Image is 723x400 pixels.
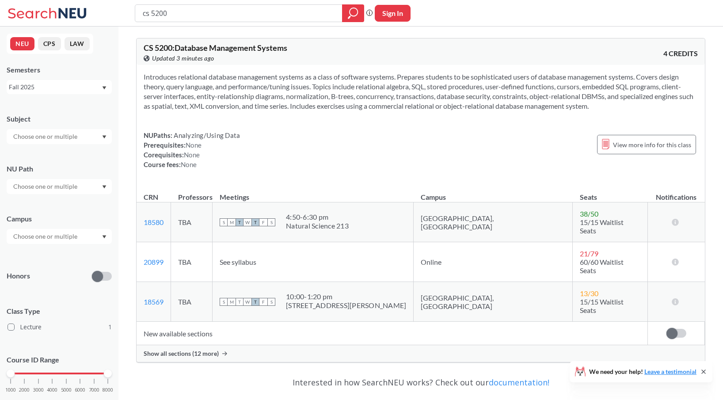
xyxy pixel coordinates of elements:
[144,218,164,226] a: 18580
[580,218,624,235] span: 15/15 Waitlist Seats
[286,221,349,230] div: Natural Science 213
[61,388,72,392] span: 5000
[580,210,598,218] span: 38 / 50
[186,141,202,149] span: None
[33,388,44,392] span: 3000
[251,298,259,306] span: T
[102,135,107,139] svg: Dropdown arrow
[102,235,107,239] svg: Dropdown arrow
[259,218,267,226] span: F
[267,298,275,306] span: S
[7,80,112,94] div: Fall 2025Dropdown arrow
[7,306,112,316] span: Class Type
[102,185,107,189] svg: Dropdown arrow
[47,388,57,392] span: 4000
[152,53,214,63] span: Updated 3 minutes ago
[142,6,336,21] input: Class, professor, course number, "phrase"
[244,218,251,226] span: W
[10,37,34,50] button: NEU
[414,242,573,282] td: Online
[144,258,164,266] a: 20899
[136,370,705,395] div: Interested in how SearchNEU works? Check out our
[102,86,107,90] svg: Dropdown arrow
[489,377,549,388] a: documentation!
[181,160,197,168] span: None
[236,298,244,306] span: T
[171,183,213,202] th: Professors
[375,5,411,22] button: Sign In
[644,368,696,375] a: Leave a testimonial
[144,192,158,202] div: CRN
[580,289,598,297] span: 13 / 30
[580,249,598,258] span: 21 / 79
[348,7,358,19] svg: magnifying glass
[648,183,705,202] th: Notifications
[220,218,228,226] span: S
[9,231,83,242] input: Choose one or multiple
[9,181,83,192] input: Choose one or multiple
[65,37,90,50] button: LAW
[75,388,85,392] span: 6000
[7,179,112,194] div: Dropdown arrow
[589,369,696,375] span: We need your help!
[144,130,240,169] div: NUPaths: Prerequisites: Corequisites: Course fees:
[171,202,213,242] td: TBA
[137,345,705,362] div: Show all sections (12 more)
[414,282,573,322] td: [GEOGRAPHIC_DATA], [GEOGRAPHIC_DATA]
[7,65,112,75] div: Semesters
[144,72,698,111] section: Introduces relational database management systems as a class of software systems. Prepares studen...
[414,202,573,242] td: [GEOGRAPHIC_DATA], [GEOGRAPHIC_DATA]
[220,298,228,306] span: S
[171,242,213,282] td: TBA
[286,292,406,301] div: 10:00 - 1:20 pm
[144,297,164,306] a: 18569
[613,139,691,150] span: View more info for this class
[342,4,364,22] div: magnifying glass
[103,388,113,392] span: 8000
[414,183,573,202] th: Campus
[19,388,30,392] span: 2000
[7,114,112,124] div: Subject
[286,301,406,310] div: [STREET_ADDRESS][PERSON_NAME]
[137,322,648,345] td: New available sections
[7,271,30,281] p: Honors
[144,350,219,358] span: Show all sections (12 more)
[171,282,213,322] td: TBA
[38,37,61,50] button: CPS
[7,164,112,174] div: NU Path
[573,183,648,202] th: Seats
[663,49,698,58] span: 4 CREDITS
[236,218,244,226] span: T
[580,258,624,274] span: 60/60 Waitlist Seats
[286,213,349,221] div: 4:50 - 6:30 pm
[580,297,624,314] span: 15/15 Waitlist Seats
[184,151,200,159] span: None
[228,218,236,226] span: M
[5,388,16,392] span: 1000
[89,388,99,392] span: 7000
[7,229,112,244] div: Dropdown arrow
[9,131,83,142] input: Choose one or multiple
[251,218,259,226] span: T
[7,355,112,365] p: Course ID Range
[8,321,112,333] label: Lecture
[144,43,287,53] span: CS 5200 : Database Management Systems
[172,131,240,139] span: Analyzing/Using Data
[228,298,236,306] span: M
[108,322,112,332] span: 1
[259,298,267,306] span: F
[7,129,112,144] div: Dropdown arrow
[7,214,112,224] div: Campus
[213,183,414,202] th: Meetings
[9,82,101,92] div: Fall 2025
[244,298,251,306] span: W
[220,258,256,266] span: See syllabus
[267,218,275,226] span: S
